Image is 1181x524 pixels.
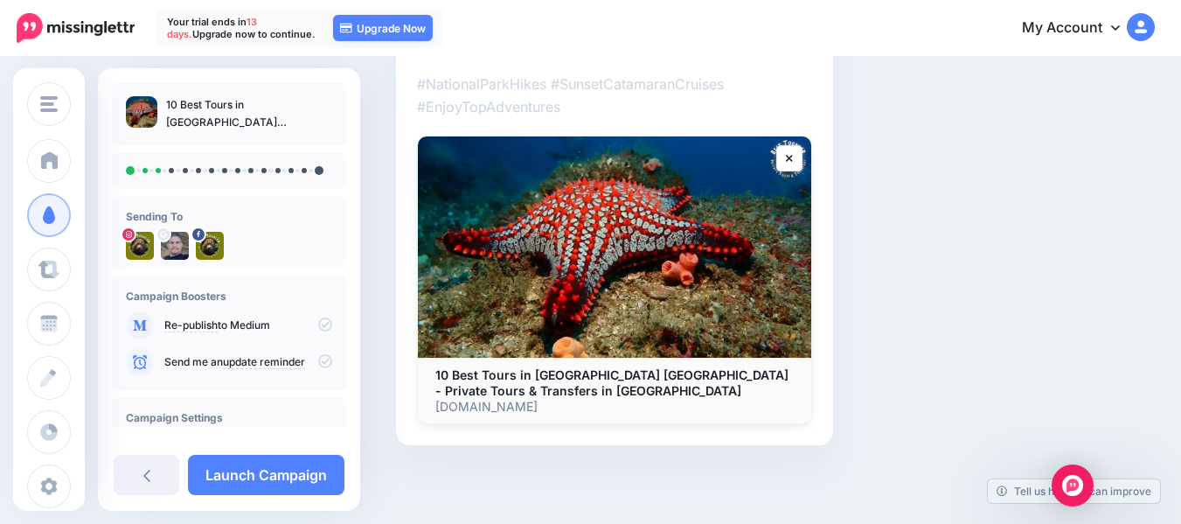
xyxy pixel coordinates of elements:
img: 447983030_1675144096635669_7465506429506593675_n-bsa155136.jpg [126,232,154,260]
span: 13 days. [167,16,257,40]
img: 3c63dbe27f91df04fa9ebfba9e8aade5_thumb.jpg [126,96,157,128]
div: Open Intercom Messenger [1052,465,1094,507]
a: My Account [1004,7,1155,50]
img: menu.png [40,96,58,112]
a: update reminder [223,355,305,369]
p: 10 Best Tours in [GEOGRAPHIC_DATA] [GEOGRAPHIC_DATA] [166,96,332,131]
p: Your trial ends in Upgrade now to continue. [167,16,316,40]
p: [DOMAIN_NAME] [435,399,794,415]
b: 10 Best Tours in [GEOGRAPHIC_DATA] [GEOGRAPHIC_DATA] - Private Tours & Transfers in [GEOGRAPHIC_D... [435,367,788,398]
a: Re-publish [164,318,218,332]
img: 10 Best Tours in Guanacaste Costa Rica - Private Tours & Transfers in Guanacaste [418,136,811,358]
a: Tell us how we can improve [988,479,1160,503]
h4: Sending To [126,210,332,223]
h4: Campaign Settings [126,411,332,424]
a: Upgrade Now [333,15,433,41]
p: Send me an [164,354,332,370]
img: 447963201_1002007881929281_5698044486406865822_n-bsa155135.jpg [196,232,224,260]
img: Missinglettr [17,13,135,43]
p: #NationalParkHikes #SunsetCatamaranCruises #EnjoyTopAdventures [417,73,812,118]
h4: Campaign Boosters [126,290,332,303]
img: ACg8ocJYku40VXR4mnQJcqE4tyNEnEQ55s6lco9Qxyl2OWqLy7MyPyO5TQs96-c-89541.png [161,232,189,260]
p: to Medium [164,318,332,333]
